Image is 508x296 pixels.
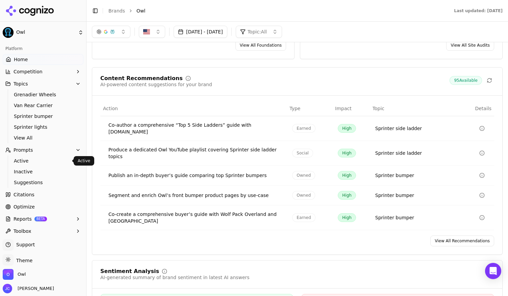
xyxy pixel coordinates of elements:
[14,241,35,248] span: Support
[14,56,28,63] span: Home
[11,90,75,99] a: Grenadier Wheels
[3,201,83,212] a: Optimize
[34,217,47,221] span: BETA
[108,192,281,199] div: Segment and enrich Owl’s front bumper product pages by use-case
[485,263,501,279] div: Open Intercom Messenger
[11,122,75,132] a: Sprinter lights
[3,269,26,280] button: Open organization switcher
[454,8,503,14] div: Last updated: [DATE]
[3,269,14,280] img: Owl
[14,191,34,198] span: Citations
[18,271,26,277] span: Owl
[11,167,75,176] a: Inactive
[292,171,315,180] span: Owned
[3,43,83,54] div: Platform
[289,105,300,112] span: Type
[375,125,422,132] a: Sprinter side ladder
[103,105,118,112] span: Action
[248,28,267,35] span: Topic: All
[3,214,83,224] button: ReportsBETA
[16,29,75,35] span: Owl
[338,149,356,157] span: High
[174,26,227,38] button: [DATE] - [DATE]
[108,172,281,179] div: Publish an in-depth buyer’s guide comparing top Sprinter bumpers
[332,101,370,116] th: Impact
[14,68,43,75] span: Competition
[100,101,494,230] div: Data table
[375,214,414,221] a: Sprinter bumper
[292,149,313,157] span: Social
[373,105,384,112] span: Topic
[14,203,35,210] span: Optimize
[14,124,73,130] span: Sprinter lights
[3,189,83,200] a: Citations
[14,216,32,222] span: Reports
[108,211,281,224] div: Co-create a comprehensive buyer’s guide with Wolf Pack Overland and [GEOGRAPHIC_DATA]
[292,213,315,222] span: Earned
[14,134,73,141] span: View All
[3,66,83,77] button: Competition
[430,236,494,246] a: View All Recommendations
[14,157,73,164] span: Active
[446,40,494,51] a: View All Site Audits
[136,7,145,14] span: Owl
[11,112,75,121] a: Sprinter bumper
[338,124,356,133] span: High
[14,102,73,109] span: Van Rear Carrier
[14,179,73,186] span: Suggestions
[100,101,287,116] th: Action
[3,54,83,65] a: Home
[375,172,414,179] a: Sprinter bumper
[3,284,12,293] img: Jeff Clemishaw
[15,286,54,292] span: [PERSON_NAME]
[14,258,32,263] span: Theme
[287,101,332,116] th: Type
[370,101,461,116] th: Topic
[100,269,159,274] div: Sentiment Analysis
[450,76,482,85] span: 95 Available
[14,91,73,98] span: Grenadier Wheels
[3,27,14,38] img: Owl
[14,80,28,87] span: Topics
[338,191,356,200] span: High
[461,101,494,116] th: Details
[338,213,356,222] span: High
[108,7,440,14] nav: breadcrumb
[100,274,250,281] div: AI-generated summary of brand sentiment in latest AI answers
[11,156,75,166] a: Active
[14,113,73,120] span: Sprinter bumper
[3,78,83,89] button: Topics
[100,81,212,88] div: AI-powered content suggestions for your brand
[14,228,31,235] span: Toolbox
[375,192,414,199] a: Sprinter bumper
[108,146,281,160] div: Produce a dedicated Owl YouTube playlist covering Sprinter side ladder topics
[11,133,75,143] a: View All
[11,101,75,110] a: Van Rear Carrier
[3,226,83,237] button: Toolbox
[14,168,73,175] span: Inactive
[335,105,351,112] span: Impact
[108,122,281,135] div: Co-author a comprehensive “Top 5 Side Ladders” guide with [DOMAIN_NAME]
[143,28,150,35] img: United States
[108,8,125,14] a: Brands
[3,284,54,293] button: Open user button
[235,40,286,51] a: View All Foundations
[292,124,315,133] span: Earned
[292,191,315,200] span: Owned
[78,158,90,164] p: Active
[375,150,422,156] a: Sprinter side ladder
[11,178,75,187] a: Suggestions
[3,145,83,155] button: Prompts
[464,105,491,112] span: Details
[100,76,183,81] div: Content Recommendations
[14,147,33,153] span: Prompts
[338,171,356,180] span: High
